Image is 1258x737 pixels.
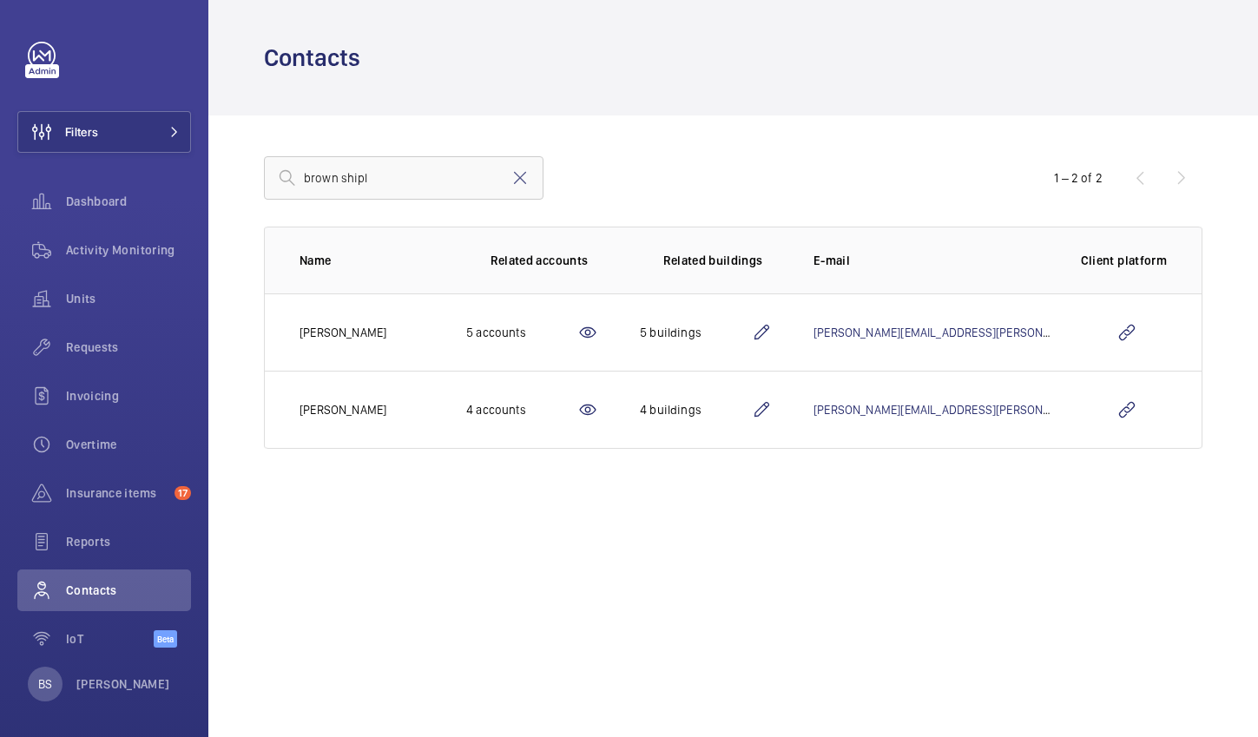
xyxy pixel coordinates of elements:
[66,582,191,599] span: Contacts
[66,290,191,307] span: Units
[66,630,154,648] span: IoT
[466,401,577,418] div: 4 accounts
[264,156,543,200] input: Search by lastname, firstname, mail or client
[17,111,191,153] button: Filters
[491,252,589,269] p: Related accounts
[154,630,177,648] span: Beta
[640,324,751,341] div: 5 buildings
[264,42,371,74] h1: Contacts
[66,387,191,405] span: Invoicing
[300,401,386,418] p: [PERSON_NAME]
[66,436,191,453] span: Overtime
[66,193,191,210] span: Dashboard
[1054,169,1103,187] div: 1 – 2 of 2
[813,326,1170,339] a: [PERSON_NAME][EMAIL_ADDRESS][PERSON_NAME][DOMAIN_NAME]
[38,675,52,693] p: BS
[66,339,191,356] span: Requests
[300,324,386,341] p: [PERSON_NAME]
[813,252,1053,269] p: E-mail
[813,403,1170,417] a: [PERSON_NAME][EMAIL_ADDRESS][PERSON_NAME][DOMAIN_NAME]
[76,675,170,693] p: [PERSON_NAME]
[66,484,168,502] span: Insurance items
[663,252,763,269] p: Related buildings
[65,123,98,141] span: Filters
[640,401,751,418] div: 4 buildings
[466,324,577,341] div: 5 accounts
[300,252,438,269] p: Name
[66,241,191,259] span: Activity Monitoring
[175,486,191,500] span: 17
[66,533,191,550] span: Reports
[1081,252,1167,269] p: Client platform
